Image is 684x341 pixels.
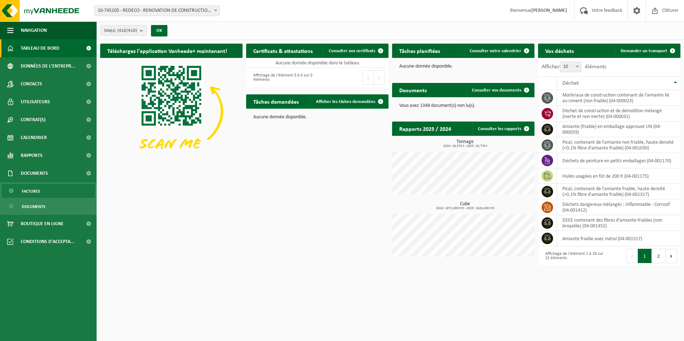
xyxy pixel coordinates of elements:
a: Documents [2,199,95,213]
button: Next [666,249,677,263]
button: OK [151,25,167,36]
td: DEEE contenant des fibres d'amiante friables (non broyable) (04-001452) [557,215,680,231]
span: Afficher les tâches demandées [316,99,375,104]
span: Contacts [21,75,42,93]
td: amiante (friable) en emballage approuvé UN (04-000059) [557,122,680,137]
h2: Certificats & attestations [246,44,320,58]
button: Site(s)(410/410) [100,25,147,36]
span: 10-745105 - REDECO - RENOVATION DE CONSTRUCTION SRL - CUESMES [95,6,219,16]
label: Afficher éléments [542,64,606,70]
span: Tableau de bord [21,39,59,57]
span: Utilisateurs [21,93,50,111]
span: Documents [21,164,48,182]
span: Contrat(s) [21,111,45,129]
td: déchet de construction et de démolition mélangé (inerte et non inerte) (04-000031) [557,106,680,122]
button: 2 [652,249,666,263]
a: Consulter vos documents [466,83,534,97]
span: 10-745105 - REDECO - RENOVATION DE CONSTRUCTION SRL - CUESMES [94,5,220,16]
h3: Tonnage [396,139,534,148]
p: Vous avez 1348 document(s) non lu(s). [399,103,527,108]
span: Factures [22,184,40,198]
span: 2024: 1972,000 m3 - 2025: 1628,400 m3 [396,207,534,210]
h2: Documents [392,83,434,97]
span: 10 [560,62,581,72]
h2: Rapports 2025 / 2024 [392,122,458,135]
button: Previous [626,249,638,263]
h3: Cube [396,202,534,210]
td: déchets de peinture en petits emballages (04-001170) [557,153,680,168]
a: Consulter vos certificats [323,44,388,58]
span: Navigation [21,21,47,39]
h2: Tâches demandées [246,94,306,108]
p: Aucune donnée disponible. [253,115,381,120]
span: Consulter vos documents [472,88,521,93]
button: Previous [362,70,374,85]
td: amiante friable avec métal (04-001517) [557,231,680,246]
span: Site(s) [104,25,137,36]
span: Consulter votre calendrier [470,49,521,53]
span: Rapports [21,147,43,164]
span: Données de l'entrepr... [21,57,75,75]
a: Afficher les tâches demandées [310,94,388,109]
span: Conditions d'accepta... [21,233,75,251]
a: Consulter les rapports [472,122,534,136]
count: (410/410) [117,28,137,33]
p: Aucune donnée disponible. [399,64,527,69]
span: 2024: 18,574 t - 2025: 20,779 t [396,144,534,148]
td: déchets dangereux mélangés : Inflammable - Corrosif (04-001412) [557,199,680,215]
td: Pical, contenant de l'amiante friable, haute densité (>0,1% fibre d'amiante friable) (04-001317) [557,184,680,199]
a: Factures [2,184,95,198]
span: Boutique en ligne [21,215,64,233]
td: huiles usagées en fût de 200 lt (04-001175) [557,168,680,184]
div: Affichage de l'élément 1 à 10 sur 12 éléments [542,248,606,264]
span: Déchet [562,80,579,86]
h2: Téléchargez l'application Vanheede+ maintenant! [100,44,234,58]
strong: [PERSON_NAME] [531,8,567,13]
img: Download de VHEPlus App [100,58,243,165]
div: Affichage de l'élément 0 à 0 sur 0 éléments [250,70,314,85]
span: Documents [22,200,45,213]
span: Consulter vos certificats [329,49,375,53]
a: Demander un transport [615,44,680,58]
h2: Tâches planifiées [392,44,447,58]
span: Demander un transport [621,49,667,53]
span: Calendrier [21,129,47,147]
button: Next [374,70,385,85]
td: Aucune donnée disponible dans le tableau [246,58,389,68]
a: Consulter votre calendrier [464,44,534,58]
h2: Vos déchets [538,44,581,58]
button: 1 [638,249,652,263]
td: matériaux de construction contenant de l'amiante lié au ciment (non friable) (04-000023) [557,90,680,106]
td: Pical, contenant de l'amiante non friable, haute densité (<0,1% fibre d'amiante friable) (04-001030) [557,137,680,153]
